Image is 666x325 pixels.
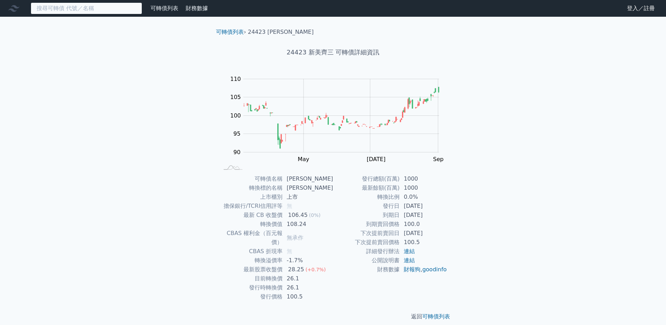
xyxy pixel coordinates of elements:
[422,313,450,320] a: 可轉債列表
[219,292,282,301] td: 發行價格
[400,183,447,192] td: 1000
[219,247,282,256] td: CBAS 折現率
[621,3,660,14] a: 登入／註冊
[404,248,415,255] a: 連結
[210,47,456,57] h1: 24423 新美齊三 可轉債詳細資訊
[282,283,333,292] td: 26.1
[298,156,309,162] tspan: May
[282,220,333,229] td: 108.24
[233,130,240,137] tspan: 95
[333,202,400,211] td: 發行日
[333,247,400,256] td: 詳細發行辦法
[219,274,282,283] td: 目前轉換價
[216,28,246,36] li: ›
[287,248,292,255] span: 無
[227,76,450,162] g: Chart
[333,238,400,247] td: 下次提前賣回價格
[282,174,333,183] td: [PERSON_NAME]
[248,28,314,36] li: 24423 [PERSON_NAME]
[219,256,282,265] td: 轉換溢價率
[400,220,447,229] td: 100.0
[333,220,400,229] td: 到期賣回價格
[333,174,400,183] td: 發行總額(百萬)
[216,29,244,35] a: 可轉債列表
[230,76,241,82] tspan: 110
[404,257,415,264] a: 連結
[210,312,456,321] p: 返回
[243,87,439,149] g: Series
[333,211,400,220] td: 到期日
[219,183,282,192] td: 轉換標的名稱
[31,2,142,14] input: 搜尋可轉債 代號／名稱
[287,203,292,209] span: 無
[287,211,309,220] div: 106.45
[219,211,282,220] td: 最新 CB 收盤價
[309,212,320,218] span: (0%)
[282,256,333,265] td: -1.7%
[282,183,333,192] td: [PERSON_NAME]
[333,265,400,274] td: 財務數據
[150,5,178,12] a: 可轉債列表
[287,265,305,274] div: 28.25
[219,202,282,211] td: 擔保銀行/TCRI信用評等
[400,265,447,274] td: ,
[333,229,400,238] td: 下次提前賣回日
[219,174,282,183] td: 可轉債名稱
[219,220,282,229] td: 轉換價值
[400,174,447,183] td: 1000
[404,266,420,273] a: 財報狗
[400,229,447,238] td: [DATE]
[400,211,447,220] td: [DATE]
[367,156,386,162] tspan: [DATE]
[282,274,333,283] td: 26.1
[282,292,333,301] td: 100.5
[400,238,447,247] td: 100.5
[287,234,303,241] span: 無承作
[186,5,208,12] a: 財務數據
[333,256,400,265] td: 公開說明書
[400,192,447,202] td: 0.0%
[433,156,443,162] tspan: Sep
[219,283,282,292] td: 發行時轉換價
[219,265,282,274] td: 最新股票收盤價
[230,94,241,100] tspan: 105
[282,192,333,202] td: 上市
[333,192,400,202] td: 轉換比例
[233,149,240,156] tspan: 90
[422,266,447,273] a: goodinfo
[219,229,282,247] td: CBAS 權利金（百元報價）
[305,267,326,272] span: (+0.7%)
[333,183,400,192] td: 最新餘額(百萬)
[230,112,241,119] tspan: 100
[400,202,447,211] td: [DATE]
[219,192,282,202] td: 上市櫃別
